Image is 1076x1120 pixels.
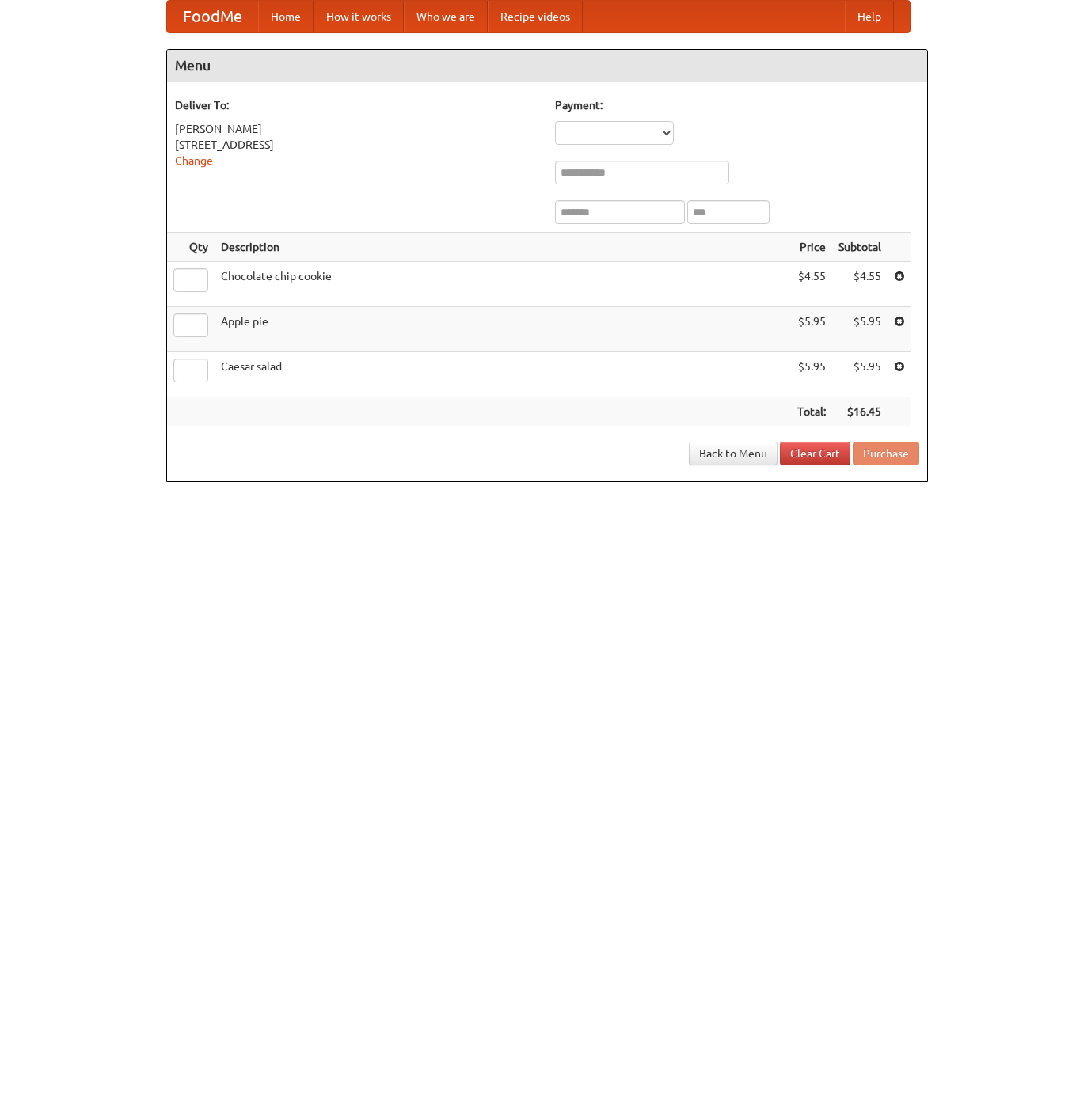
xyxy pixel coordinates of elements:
[689,442,778,465] a: Back to Menu
[404,1,488,32] a: Who we are
[215,307,791,352] td: Apple pie
[175,154,213,167] a: Change
[314,1,404,32] a: How it works
[791,397,832,427] th: Total:
[175,121,539,137] div: [PERSON_NAME]
[791,233,832,262] th: Price
[175,137,539,153] div: [STREET_ADDRESS]
[215,262,791,307] td: Chocolate chip cookie
[853,442,919,465] button: Purchase
[832,262,888,307] td: $4.55
[555,97,919,113] h5: Payment:
[215,233,791,262] th: Description
[175,97,539,113] h5: Deliver To:
[780,442,850,465] a: Clear Cart
[791,352,832,397] td: $5.95
[832,352,888,397] td: $5.95
[167,1,258,32] a: FoodMe
[845,1,894,32] a: Help
[215,352,791,397] td: Caesar salad
[832,397,888,427] th: $16.45
[832,307,888,352] td: $5.95
[832,233,888,262] th: Subtotal
[791,307,832,352] td: $5.95
[488,1,583,32] a: Recipe videos
[167,50,927,82] h4: Menu
[167,233,215,262] th: Qty
[791,262,832,307] td: $4.55
[258,1,314,32] a: Home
